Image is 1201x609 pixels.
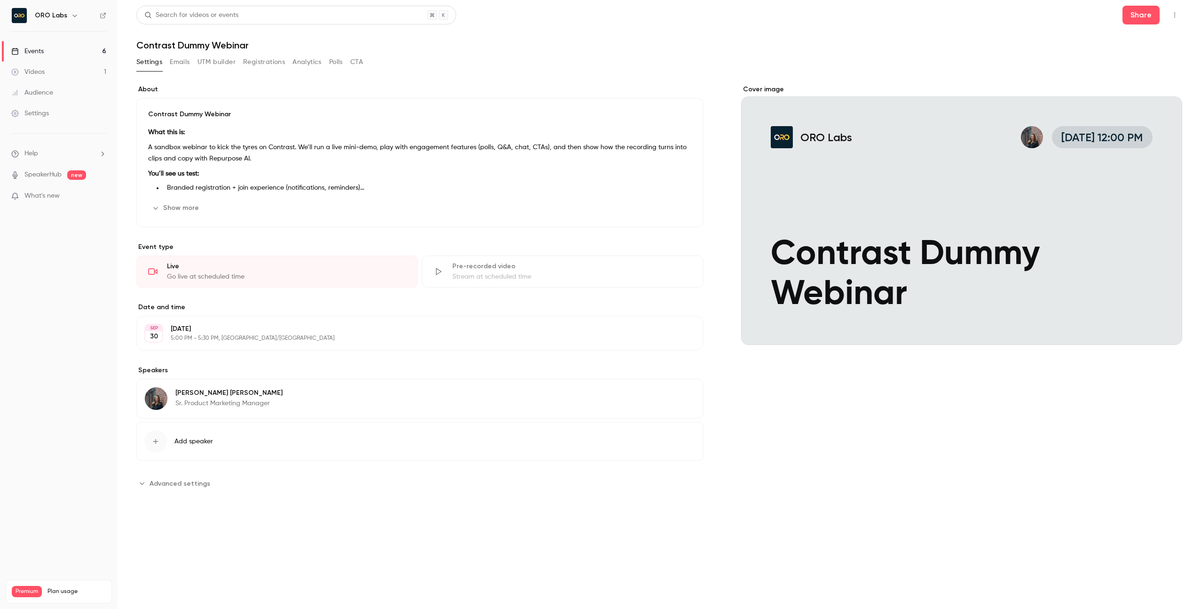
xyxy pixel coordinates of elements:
[243,55,285,70] button: Registrations
[167,262,406,271] div: Live
[148,110,692,119] p: Contrast Dummy Webinar
[145,387,167,410] img: Kelli Stanley
[11,149,106,159] li: help-dropdown-opener
[452,272,692,281] div: Stream at scheduled time
[150,332,158,341] p: 30
[174,437,213,446] span: Add speaker
[11,47,44,56] div: Events
[171,324,654,334] p: [DATE]
[47,588,106,595] span: Plan usage
[350,55,363,70] button: CTA
[150,479,210,489] span: Advanced settings
[35,11,67,20] h6: ORO Labs
[163,183,692,193] li: Branded registration + join experience (notifications, reminders)
[136,476,703,491] section: Advanced settings
[148,170,199,177] strong: You’ll see us test:
[175,399,283,408] p: Sr. Product Marketing Manager
[95,192,106,200] iframe: Noticeable Trigger
[67,170,86,180] span: new
[292,55,322,70] button: Analytics
[167,272,406,281] div: Go live at scheduled time
[136,55,162,70] button: Settings
[136,242,703,252] p: Event type
[148,142,692,164] p: A sandbox webinar to kick the tyres on Contrast. We’ll run a live mini-demo, play with engagement...
[741,85,1182,345] section: Cover image
[144,10,238,20] div: Search for videos or events
[136,256,418,288] div: LiveGo live at scheduled time
[24,170,62,180] a: SpeakerHub
[145,325,162,331] div: SEP
[12,8,27,23] img: ORO Labs
[175,388,283,398] p: [PERSON_NAME] [PERSON_NAME]
[11,88,53,97] div: Audience
[148,200,205,216] button: Show more
[452,262,692,271] div: Pre-recorded video
[136,422,703,461] button: Add speaker
[136,40,1182,51] h1: Contrast Dummy Webinar
[136,476,216,491] button: Advanced settings
[1122,6,1160,24] button: Share
[198,55,236,70] button: UTM builder
[136,379,703,418] div: Kelli Stanley[PERSON_NAME] [PERSON_NAME]Sr. Product Marketing Manager
[329,55,343,70] button: Polls
[24,149,38,159] span: Help
[171,335,654,342] p: 5:00 PM - 5:30 PM, [GEOGRAPHIC_DATA]/[GEOGRAPHIC_DATA]
[12,586,42,597] span: Premium
[136,366,703,375] label: Speakers
[24,191,60,201] span: What's new
[136,85,703,94] label: About
[422,256,703,288] div: Pre-recorded videoStream at scheduled time
[148,129,185,136] strong: What this is:
[170,55,190,70] button: Emails
[136,303,703,312] label: Date and time
[11,67,45,77] div: Videos
[741,85,1182,94] label: Cover image
[11,109,49,118] div: Settings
